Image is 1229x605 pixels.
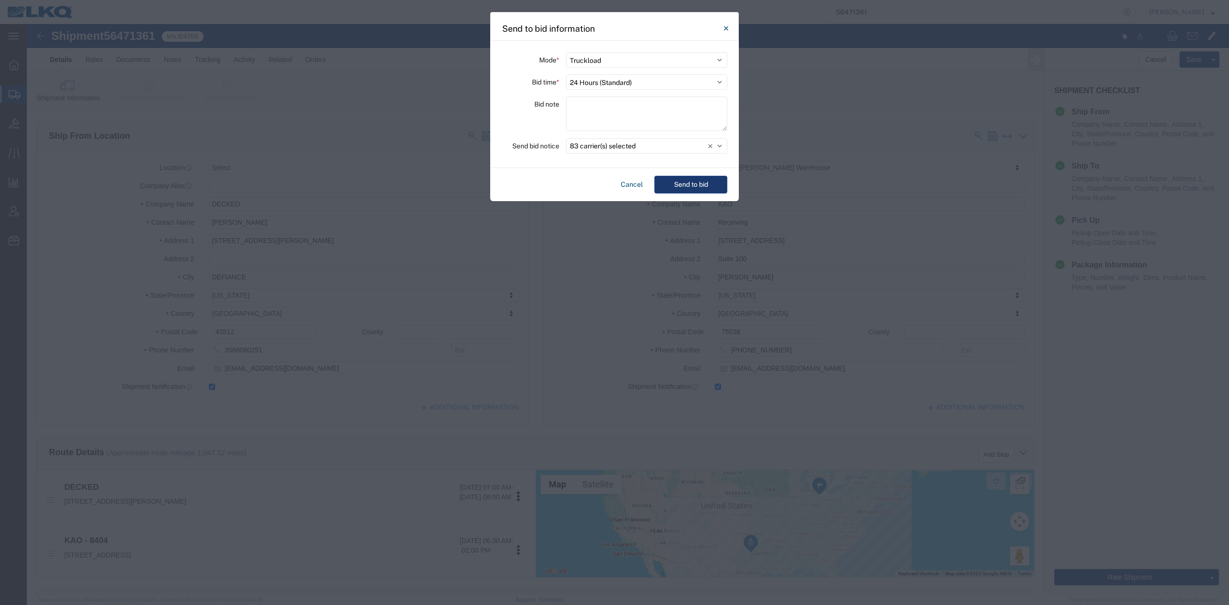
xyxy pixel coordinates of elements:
[539,52,559,68] label: Mode
[512,138,559,154] label: Send bid notice
[566,138,727,154] button: 83 carrier(s) selected
[716,19,735,38] button: Close
[534,97,559,112] label: Bid note
[654,176,727,194] button: Send to bid
[617,176,647,194] button: Cancel
[532,74,559,90] label: Bid time
[502,22,595,35] h4: Send to bid information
